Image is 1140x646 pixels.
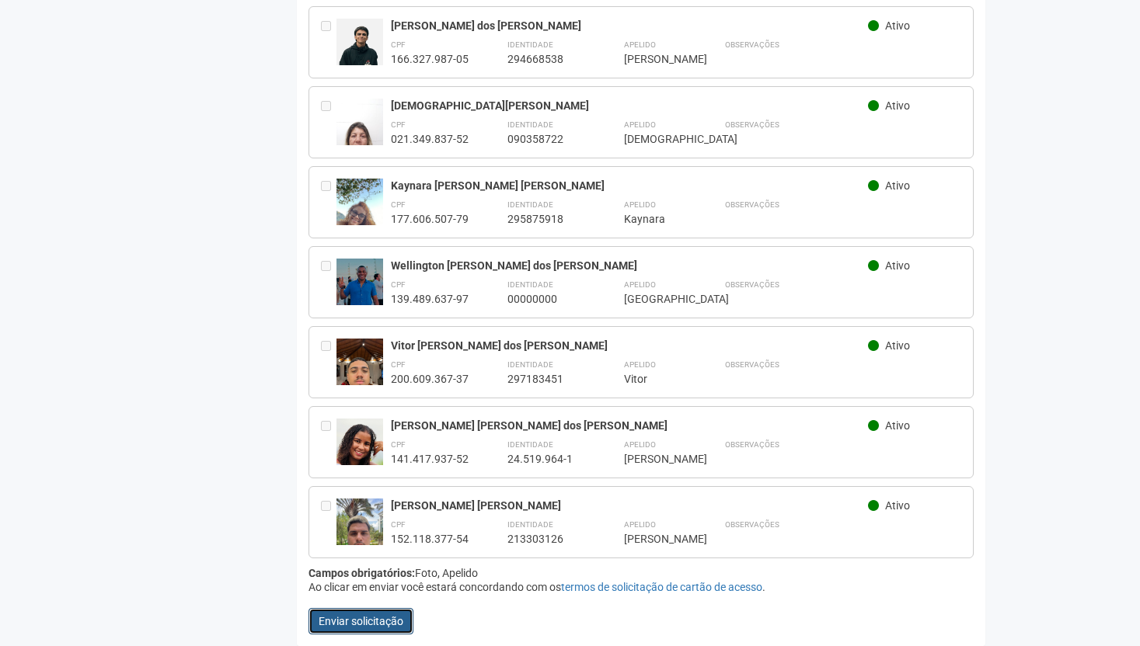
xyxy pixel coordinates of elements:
[624,52,686,66] div: [PERSON_NAME]
[321,498,336,546] div: Entre em contato com a Aministração para solicitar o cancelamento ou 2a via
[391,259,869,273] div: Wellington [PERSON_NAME] dos [PERSON_NAME]
[507,532,585,546] div: 213303126
[321,19,336,66] div: Entre em contato com a Aministração para solicitar o cancelamento ou 2a via
[624,280,656,289] strong: Apelido
[507,132,585,146] div: 090358722
[507,520,553,529] strong: Identidade
[391,532,469,546] div: 152.118.377-54
[391,498,869,512] div: [PERSON_NAME] [PERSON_NAME]
[624,212,686,226] div: Kaynara
[507,200,553,209] strong: Identidade
[725,360,779,369] strong: Observações
[624,532,686,546] div: [PERSON_NAME]
[309,566,974,580] div: Foto, Apelido
[885,499,910,512] span: Ativo
[624,132,686,146] div: [DEMOGRAPHIC_DATA]
[725,120,779,129] strong: Observações
[507,212,585,226] div: 295875918
[725,200,779,209] strong: Observações
[336,498,383,582] img: user.jpg
[391,179,869,193] div: Kaynara [PERSON_NAME] [PERSON_NAME]
[885,339,910,352] span: Ativo
[725,40,779,49] strong: Observações
[507,292,585,306] div: 00000000
[624,372,686,386] div: Vitor
[391,40,406,49] strong: CPF
[624,40,656,49] strong: Apelido
[391,360,406,369] strong: CPF
[391,419,869,432] div: [PERSON_NAME] [PERSON_NAME] dos [PERSON_NAME]
[336,99,383,161] img: user.jpg
[507,120,553,129] strong: Identidade
[321,419,336,466] div: Entre em contato com a Aministração para solicitar o cancelamento ou 2a via
[507,372,585,386] div: 297183451
[321,339,336,386] div: Entre em contato com a Aministração para solicitar o cancelamento ou 2a via
[885,419,910,432] span: Ativo
[624,452,686,466] div: [PERSON_NAME]
[336,419,383,467] img: user.jpg
[391,280,406,289] strong: CPF
[309,580,974,594] div: Ao clicar em enviar você estará concordando com os .
[309,567,415,579] strong: Campos obrigatórios:
[624,200,656,209] strong: Apelido
[321,179,336,226] div: Entre em contato com a Aministração para solicitar o cancelamento ou 2a via
[391,212,469,226] div: 177.606.507-79
[391,52,469,66] div: 166.327.987-05
[391,339,869,353] div: Vitor [PERSON_NAME] dos [PERSON_NAME]
[624,120,656,129] strong: Apelido
[507,52,585,66] div: 294668538
[624,360,656,369] strong: Apelido
[885,179,910,192] span: Ativo
[624,520,656,529] strong: Apelido
[391,19,869,33] div: [PERSON_NAME] dos [PERSON_NAME]
[507,280,553,289] strong: Identidade
[507,452,585,466] div: 24.519.964-1
[885,259,910,272] span: Ativo
[391,120,406,129] strong: CPF
[391,452,469,466] div: 141.417.937-52
[725,280,779,289] strong: Observações
[507,360,553,369] strong: Identidade
[725,440,779,449] strong: Observações
[391,520,406,529] strong: CPF
[336,259,383,314] img: user.jpg
[624,292,686,306] div: [GEOGRAPHIC_DATA]
[309,608,413,634] button: Enviar solicitação
[391,99,869,113] div: [DEMOGRAPHIC_DATA][PERSON_NAME]
[391,132,469,146] div: 021.349.837-52
[391,372,469,386] div: 200.609.367-37
[507,40,553,49] strong: Identidade
[336,339,383,401] img: user.jpg
[885,19,910,32] span: Ativo
[624,440,656,449] strong: Apelido
[561,581,762,593] a: termos de solicitação de cartão de acesso
[321,259,336,306] div: Entre em contato com a Aministração para solicitar o cancelamento ou 2a via
[725,520,779,529] strong: Observações
[885,99,910,112] span: Ativo
[391,440,406,449] strong: CPF
[391,292,469,306] div: 139.489.637-97
[321,99,336,146] div: Entre em contato com a Aministração para solicitar o cancelamento ou 2a via
[336,19,383,65] img: user.jpg
[391,200,406,209] strong: CPF
[336,179,383,241] img: user.jpg
[507,440,553,449] strong: Identidade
